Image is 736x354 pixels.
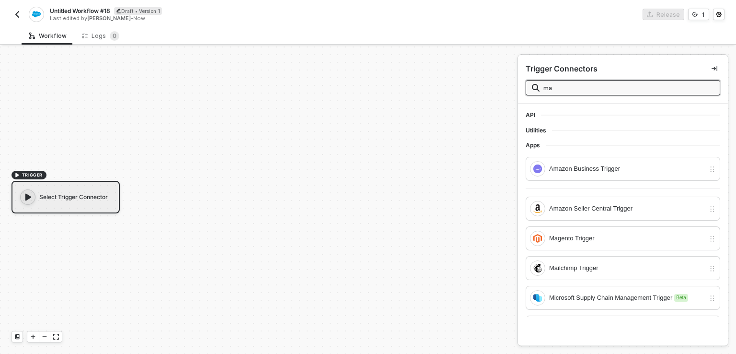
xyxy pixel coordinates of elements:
[22,171,43,179] span: TRIGGER
[712,66,717,71] span: icon-collapse-right
[526,142,546,149] span: Apps
[533,165,542,173] img: integration-icon
[688,9,709,20] button: 1
[643,9,684,20] button: Release
[692,12,698,17] span: icon-versioning
[549,293,705,303] div: Microsoft Supply Chain Management Trigger
[709,265,716,272] img: drag
[549,164,705,174] div: Amazon Business Trigger
[23,192,33,202] span: icon-play
[526,127,552,134] span: Utilities
[82,31,119,41] div: Logs
[11,181,120,213] div: Select Trigger Connector
[53,334,59,340] span: icon-expand
[543,83,714,93] input: Search all blocks
[87,15,131,22] span: [PERSON_NAME]
[709,295,716,302] img: drag
[702,11,705,19] div: 1
[32,10,40,19] img: integration-icon
[549,203,705,214] div: Amazon Seller Central Trigger
[116,8,121,13] span: icon-edit
[533,294,542,302] img: integration-icon
[533,204,542,213] img: integration-icon
[526,64,598,74] div: Trigger Connectors
[709,235,716,243] img: drag
[30,334,36,340] span: icon-play
[114,7,162,15] div: Draft • Version 1
[29,32,67,40] div: Workflow
[110,31,119,41] sup: 0
[13,11,21,18] img: back
[533,234,542,243] img: integration-icon
[50,15,367,22] div: Last edited by - Now
[532,84,540,92] img: search
[709,205,716,213] img: drag
[674,294,688,302] span: Beta
[11,9,23,20] button: back
[549,263,705,273] div: Mailchimp Trigger
[549,233,705,244] div: Magento Trigger
[709,165,716,173] img: drag
[14,172,20,178] span: icon-play
[716,12,722,17] span: icon-settings
[50,7,110,15] span: Untitled Workflow #18
[533,264,542,272] img: integration-icon
[42,334,47,340] span: icon-minus
[526,111,541,119] span: API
